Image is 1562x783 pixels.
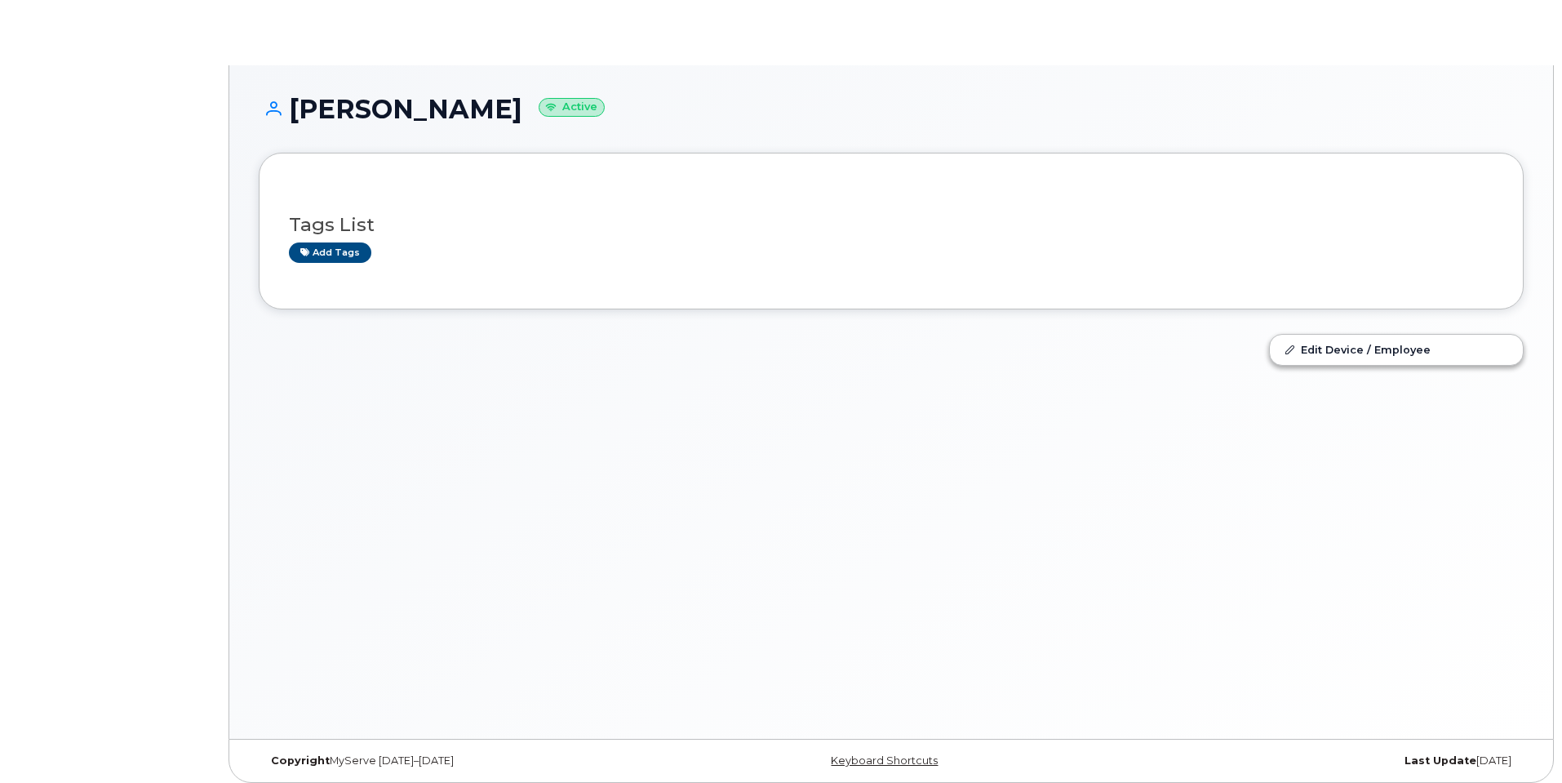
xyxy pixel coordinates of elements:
strong: Last Update [1404,754,1476,767]
h3: Tags List [289,215,1493,235]
h1: [PERSON_NAME] [259,95,1524,123]
div: [DATE] [1102,754,1524,767]
strong: Copyright [271,754,330,767]
a: Edit Device / Employee [1270,335,1523,364]
a: Add tags [289,242,371,263]
a: Keyboard Shortcuts [831,754,938,767]
div: MyServe [DATE]–[DATE] [259,754,681,767]
small: Active [539,98,605,117]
